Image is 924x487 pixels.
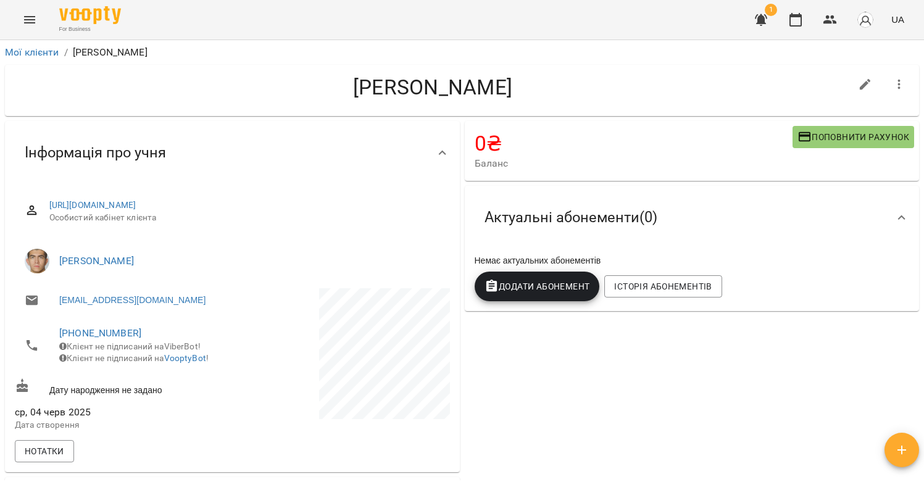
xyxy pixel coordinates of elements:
[614,279,712,294] span: Історія абонементів
[485,208,657,227] span: Актуальні абонементи ( 0 )
[886,8,909,31] button: UA
[465,186,920,249] div: Актуальні абонементи(0)
[475,272,600,301] button: Додати Абонемент
[15,419,230,431] p: Дата створення
[12,376,232,399] div: Дату народження не задано
[25,444,64,459] span: Нотатки
[59,341,201,351] span: Клієнт не підписаний на ViberBot!
[59,25,121,33] span: For Business
[604,275,722,298] button: Історія абонементів
[5,46,59,58] a: Мої клієнти
[25,249,49,273] img: Недайборщ Андрій Сергійович
[765,4,777,16] span: 1
[59,6,121,24] img: Voopty Logo
[15,440,74,462] button: Нотатки
[857,11,874,28] img: avatar_s.png
[5,45,919,60] nav: breadcrumb
[49,200,136,210] a: [URL][DOMAIN_NAME]
[15,405,230,420] span: ср, 04 черв 2025
[485,279,590,294] span: Додати Абонемент
[15,75,851,100] h4: [PERSON_NAME]
[59,294,206,306] a: [EMAIL_ADDRESS][DOMAIN_NAME]
[797,130,909,144] span: Поповнити рахунок
[64,45,68,60] li: /
[891,13,904,26] span: UA
[73,45,148,60] p: [PERSON_NAME]
[5,121,460,185] div: Інформація про учня
[793,126,914,148] button: Поповнити рахунок
[25,143,166,162] span: Інформація про учня
[472,252,912,269] div: Немає актуальних абонементів
[164,353,206,363] a: VooptyBot
[15,5,44,35] button: Menu
[59,255,134,267] a: [PERSON_NAME]
[475,131,793,156] h4: 0 ₴
[475,156,793,171] span: Баланс
[59,327,141,339] a: [PHONE_NUMBER]
[59,353,209,363] span: Клієнт не підписаний на !
[49,212,440,224] span: Особистий кабінет клієнта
